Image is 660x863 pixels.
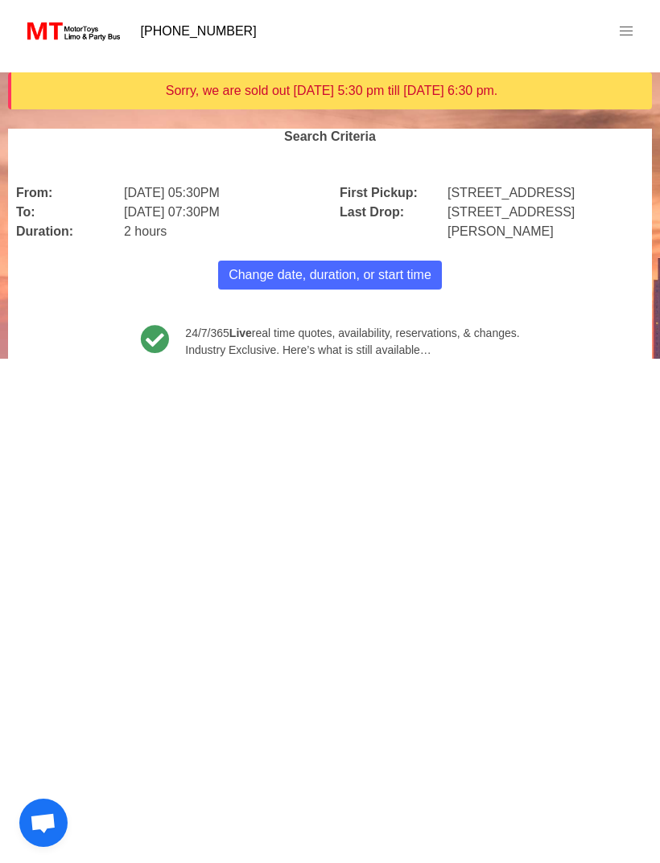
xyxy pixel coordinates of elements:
b: Last Drop: [340,205,404,219]
a: menu [605,10,647,52]
h4: Search Criteria [16,129,644,144]
span: Industry Exclusive. Here’s what is still available… [185,342,519,359]
div: Sorry, we are sold out [DATE] 5:30 pm till [DATE] 6:30 pm. [21,82,642,100]
div: [STREET_ADDRESS][PERSON_NAME] [438,193,654,241]
div: [STREET_ADDRESS] [438,174,654,203]
button: Change date, duration, or start time [218,261,442,290]
b: To: [16,205,35,219]
b: Duration: [16,224,73,238]
b: Live [229,327,252,339]
div: [DATE] 05:30PM [114,174,330,203]
span: Change date, duration, or start time [229,265,431,285]
span: 24/7/365 real time quotes, availability, reservations, & changes. [185,325,519,342]
div: [DATE] 07:30PM [114,193,330,222]
img: MotorToys Logo [23,20,122,43]
a: [PHONE_NUMBER] [131,15,266,47]
b: From: [16,186,52,199]
div: Open chat [19,799,68,847]
div: 2 hours [114,212,330,241]
b: First Pickup: [340,186,418,199]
